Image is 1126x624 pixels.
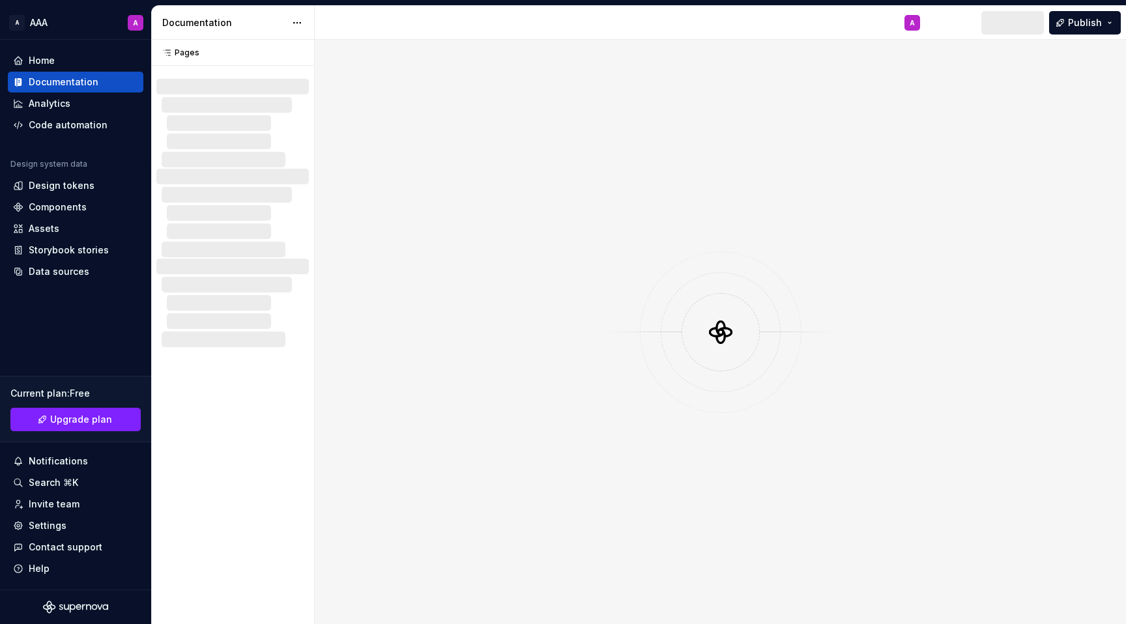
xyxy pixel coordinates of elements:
div: Notifications [29,455,88,468]
button: Publish [1049,11,1121,35]
div: Code automation [29,119,108,132]
div: Search ⌘K [29,476,78,489]
div: Analytics [29,97,70,110]
div: AAA [30,16,48,29]
a: Invite team [8,494,143,515]
div: Documentation [162,16,285,29]
a: Documentation [8,72,143,92]
a: Assets [8,218,143,239]
a: Code automation [8,115,143,135]
div: A [9,15,25,31]
div: Invite team [29,498,79,511]
button: AAAAA [3,8,149,36]
div: A [910,18,915,28]
button: Upgrade plan [10,408,141,431]
div: Data sources [29,265,89,278]
button: Help [8,558,143,579]
a: Components [8,197,143,218]
a: Storybook stories [8,240,143,261]
div: Current plan : Free [10,387,141,400]
div: Home [29,54,55,67]
div: Design system data [10,159,87,169]
button: Notifications [8,451,143,472]
div: A [133,18,138,28]
a: Design tokens [8,175,143,196]
button: Search ⌘K [8,472,143,493]
a: Analytics [8,93,143,114]
div: Assets [29,222,59,235]
div: Components [29,201,87,214]
div: Settings [29,519,66,532]
div: Contact support [29,541,102,554]
svg: Supernova Logo [43,601,108,614]
div: Pages [156,48,199,58]
div: Design tokens [29,179,94,192]
div: Help [29,562,50,575]
div: Documentation [29,76,98,89]
a: Settings [8,515,143,536]
a: Home [8,50,143,71]
button: Contact support [8,537,143,558]
span: Upgrade plan [50,413,112,426]
div: Storybook stories [29,244,109,257]
span: Publish [1068,16,1102,29]
a: Data sources [8,261,143,282]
